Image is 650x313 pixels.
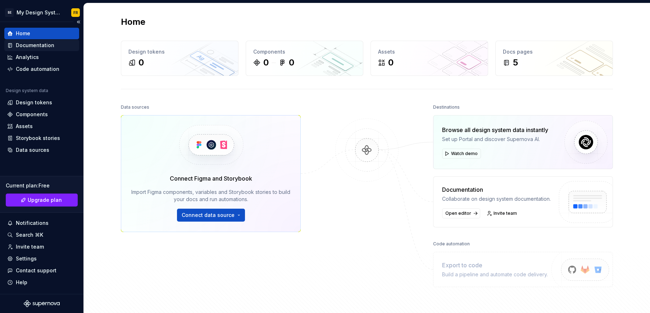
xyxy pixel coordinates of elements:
a: Analytics [4,51,79,63]
div: Contact support [16,267,56,274]
div: Design tokens [128,48,231,55]
div: Import Figma components, variables and Storybook stories to build your docs and run automations. [131,189,290,203]
span: Invite team [494,210,517,216]
a: Invite team [485,208,520,218]
span: Watch demo [451,151,478,156]
div: Settings [16,255,37,262]
button: Help [4,277,79,288]
div: Home [16,30,30,37]
div: 0 [263,57,269,68]
div: 0 [388,57,394,68]
div: Assets [378,48,481,55]
button: Watch demo [442,149,481,159]
span: Connect data source [182,212,235,219]
button: SEMy Design SystemFR [1,5,82,20]
a: Design tokens [4,97,79,108]
div: Set up Portal and discover Supernova AI. [442,136,548,143]
a: Home [4,28,79,39]
a: Components00 [246,41,363,76]
a: Components [4,109,79,120]
a: Docs pages5 [495,41,613,76]
div: Documentation [442,185,551,194]
div: Build a pipeline and automate code delivery. [442,271,548,278]
div: 0 [289,57,294,68]
h2: Home [121,16,145,28]
button: Contact support [4,265,79,276]
div: Connect Figma and Storybook [170,174,252,183]
div: My Design System [17,9,63,16]
div: Destinations [433,102,460,112]
button: Collapse sidebar [73,17,83,27]
a: Invite team [4,241,79,253]
div: Design system data [6,88,48,94]
div: Components [253,48,356,55]
div: Code automation [16,65,59,73]
button: Search ⌘K [4,229,79,241]
div: Export to code [442,261,548,269]
a: Settings [4,253,79,264]
button: Notifications [4,217,79,229]
div: 5 [513,57,518,68]
a: Assets0 [371,41,488,76]
div: Storybook stories [16,135,60,142]
a: Documentation [4,40,79,51]
div: Search ⌘K [16,231,43,239]
div: Notifications [16,219,49,227]
a: Assets [4,121,79,132]
div: Components [16,111,48,118]
div: 0 [138,57,144,68]
span: Upgrade plan [28,196,62,204]
div: Browse all design system data instantly [442,126,548,134]
div: Data sources [16,146,49,154]
a: Open editor [442,208,480,218]
a: Code automation [4,63,79,75]
a: Design tokens0 [121,41,238,76]
button: Connect data source [177,209,245,222]
div: Help [16,279,27,286]
div: Analytics [16,54,39,61]
a: Storybook stories [4,132,79,144]
button: Upgrade plan [6,194,78,207]
svg: Supernova Logo [24,300,60,307]
div: Data sources [121,102,149,112]
div: Docs pages [503,48,605,55]
div: Documentation [16,42,54,49]
div: Current plan : Free [6,182,78,189]
div: Design tokens [16,99,52,106]
div: SE [5,8,14,17]
div: FR [73,10,78,15]
span: Open editor [445,210,471,216]
div: Invite team [16,243,44,250]
div: Code automation [433,239,470,249]
div: Assets [16,123,33,130]
div: Collaborate on design system documentation. [442,195,551,203]
a: Data sources [4,144,79,156]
